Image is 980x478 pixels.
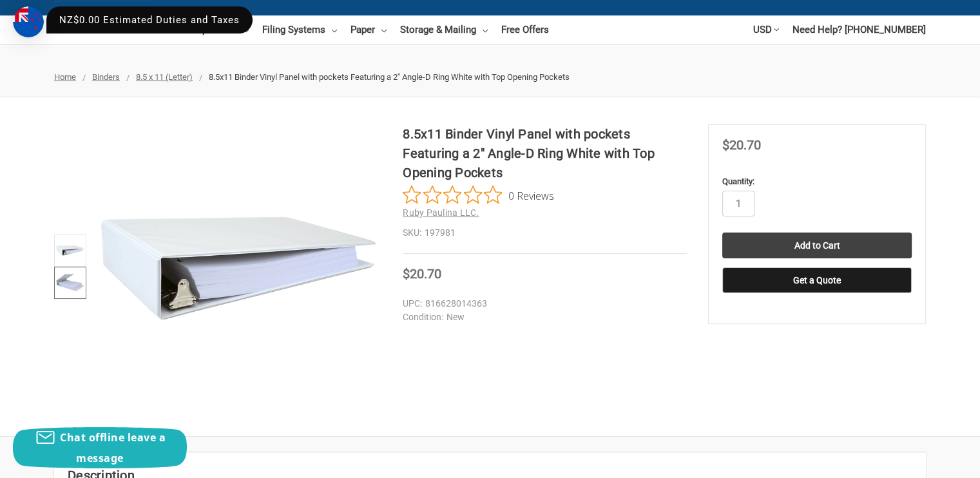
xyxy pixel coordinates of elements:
button: Get a Quote [722,267,912,293]
img: duty and tax information for New Zealand [13,6,44,37]
a: Binders [92,72,120,82]
img: 8.5x11 Binder Vinyl Panel with pockets Featuring a 2" Angle-D Ring White [97,124,381,409]
span: $20.70 [722,137,761,153]
span: 0 Reviews [508,186,554,205]
dd: 197981 [403,226,687,240]
img: 8.5x11 Binder Vinyl Panel with pockets Featuring a 2" Angle-D Ring White [56,236,84,265]
button: Rated 0 out of 5 stars from 0 reviews. Jump to reviews. [403,186,554,205]
div: NZ$0.00 Estimated Duties and Taxes [46,6,253,33]
a: Ruby Paulina LLC. [403,207,479,218]
a: Storage & Mailing [400,15,488,44]
a: Home [54,72,76,82]
a: Paper [351,15,387,44]
a: Need Help? [PHONE_NUMBER] [793,15,926,44]
dt: SKU: [403,226,421,240]
dt: Condition: [403,311,443,324]
span: 8.5x11 Binder Vinyl Panel with pockets Featuring a 2" Angle-D Ring White with Top Opening Pockets [209,72,570,82]
a: Filing Systems [262,15,337,44]
a: Free Offers [501,15,549,44]
dt: UPC: [403,297,422,311]
span: Chat offline leave a message [60,430,166,465]
dd: New [403,311,681,324]
label: Quantity: [722,175,912,188]
button: Chat offline leave a message [13,427,187,468]
a: USD [753,15,779,44]
dd: 816628014363 [403,297,681,311]
img: 8.5x11 Binder Vinyl Panel with pockets Featuring a 2" Angle-D Ring White with Top Opening Pockets [56,269,84,297]
h1: 8.5x11 Binder Vinyl Panel with pockets Featuring a 2" Angle-D Ring White with Top Opening Pockets [403,124,687,182]
a: 8.5 x 11 (Letter) [136,72,193,82]
span: $20.70 [403,266,441,282]
input: Add to Cart [722,233,912,258]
